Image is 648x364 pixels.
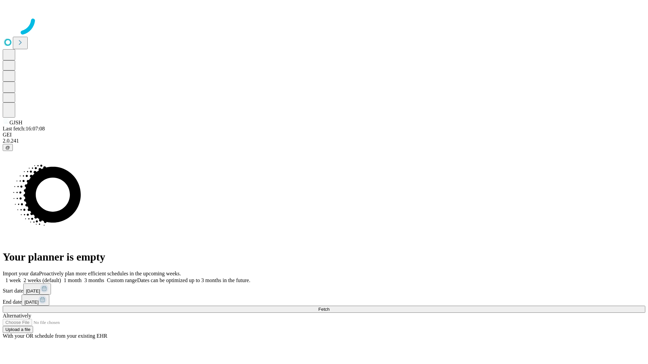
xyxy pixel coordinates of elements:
[39,271,181,276] span: Proactively plan more efficient schedules in the upcoming weeks.
[64,277,82,283] span: 1 month
[3,326,33,333] button: Upload a file
[3,126,45,131] span: Last fetch: 16:07:08
[24,300,38,305] span: [DATE]
[23,283,51,295] button: [DATE]
[137,277,250,283] span: Dates can be optimized up to 3 months in the future.
[3,333,107,339] span: With your OR schedule from your existing EHR
[9,120,22,125] span: GJSH
[3,144,13,151] button: @
[3,251,645,263] h1: Your planner is empty
[5,277,21,283] span: 1 week
[22,295,49,306] button: [DATE]
[3,313,31,318] span: Alternatively
[3,306,645,313] button: Fetch
[3,271,39,276] span: Import your data
[24,277,61,283] span: 2 weeks (default)
[5,145,10,150] span: @
[3,138,645,144] div: 2.0.241
[3,295,645,306] div: End date
[107,277,137,283] span: Custom range
[3,132,645,138] div: GEI
[84,277,104,283] span: 3 months
[3,283,645,295] div: Start date
[318,307,329,312] span: Fetch
[26,289,40,294] span: [DATE]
